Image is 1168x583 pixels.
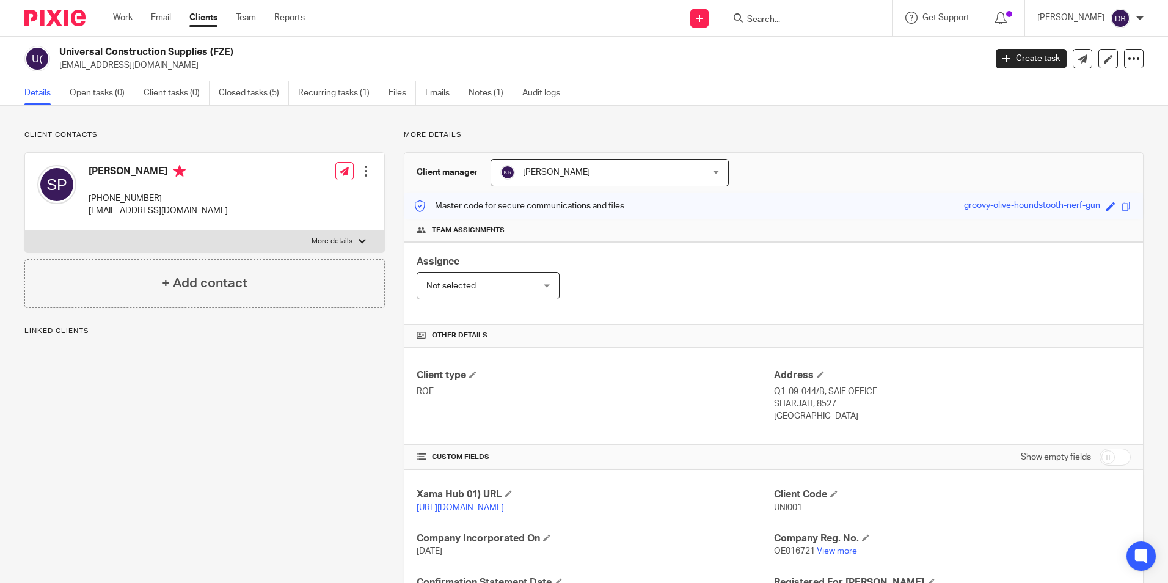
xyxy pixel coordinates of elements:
[236,12,256,24] a: Team
[89,165,228,180] h4: [PERSON_NAME]
[144,81,210,105] a: Client tasks (0)
[774,547,815,555] span: OE016721
[774,386,1131,398] p: Q1-09-044/B, SAIF OFFICE
[1021,451,1091,463] label: Show empty fields
[389,81,416,105] a: Files
[774,410,1131,422] p: [GEOGRAPHIC_DATA]
[774,369,1131,382] h4: Address
[523,168,590,177] span: [PERSON_NAME]
[432,226,505,235] span: Team assignments
[817,547,857,555] a: View more
[964,199,1100,213] div: groovy-olive-houndstooth-nerf-gun
[24,130,385,140] p: Client contacts
[70,81,134,105] a: Open tasks (0)
[414,200,624,212] p: Master code for secure communications and files
[774,398,1131,410] p: SHARJAH, 8527
[417,504,504,512] a: [URL][DOMAIN_NAME]
[113,12,133,24] a: Work
[500,165,515,180] img: svg%3E
[1111,9,1130,28] img: svg%3E
[312,237,352,246] p: More details
[522,81,569,105] a: Audit logs
[59,46,794,59] h2: Universal Construction Supplies (FZE)
[774,488,1131,501] h4: Client Code
[417,532,773,545] h4: Company Incorporated On
[219,81,289,105] a: Closed tasks (5)
[417,488,773,501] h4: Xama Hub 01) URL
[274,12,305,24] a: Reports
[417,547,442,555] span: [DATE]
[774,532,1131,545] h4: Company Reg. No.
[89,205,228,217] p: [EMAIL_ADDRESS][DOMAIN_NAME]
[89,193,228,205] p: [PHONE_NUMBER]
[432,331,487,340] span: Other details
[162,274,247,293] h4: + Add contact
[417,452,773,462] h4: CUSTOM FIELDS
[24,326,385,336] p: Linked clients
[426,282,476,290] span: Not selected
[24,46,50,71] img: svg%3E
[59,59,977,71] p: [EMAIL_ADDRESS][DOMAIN_NAME]
[774,504,802,512] span: UNI001
[417,369,773,382] h4: Client type
[425,81,459,105] a: Emails
[922,13,969,22] span: Get Support
[37,165,76,204] img: svg%3E
[151,12,171,24] a: Email
[417,257,459,266] span: Assignee
[298,81,379,105] a: Recurring tasks (1)
[173,165,186,177] i: Primary
[746,15,856,26] input: Search
[404,130,1144,140] p: More details
[469,81,513,105] a: Notes (1)
[417,386,773,398] p: ROE
[189,12,217,24] a: Clients
[996,49,1067,68] a: Create task
[1037,12,1104,24] p: [PERSON_NAME]
[417,166,478,178] h3: Client manager
[24,81,60,105] a: Details
[24,10,86,26] img: Pixie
